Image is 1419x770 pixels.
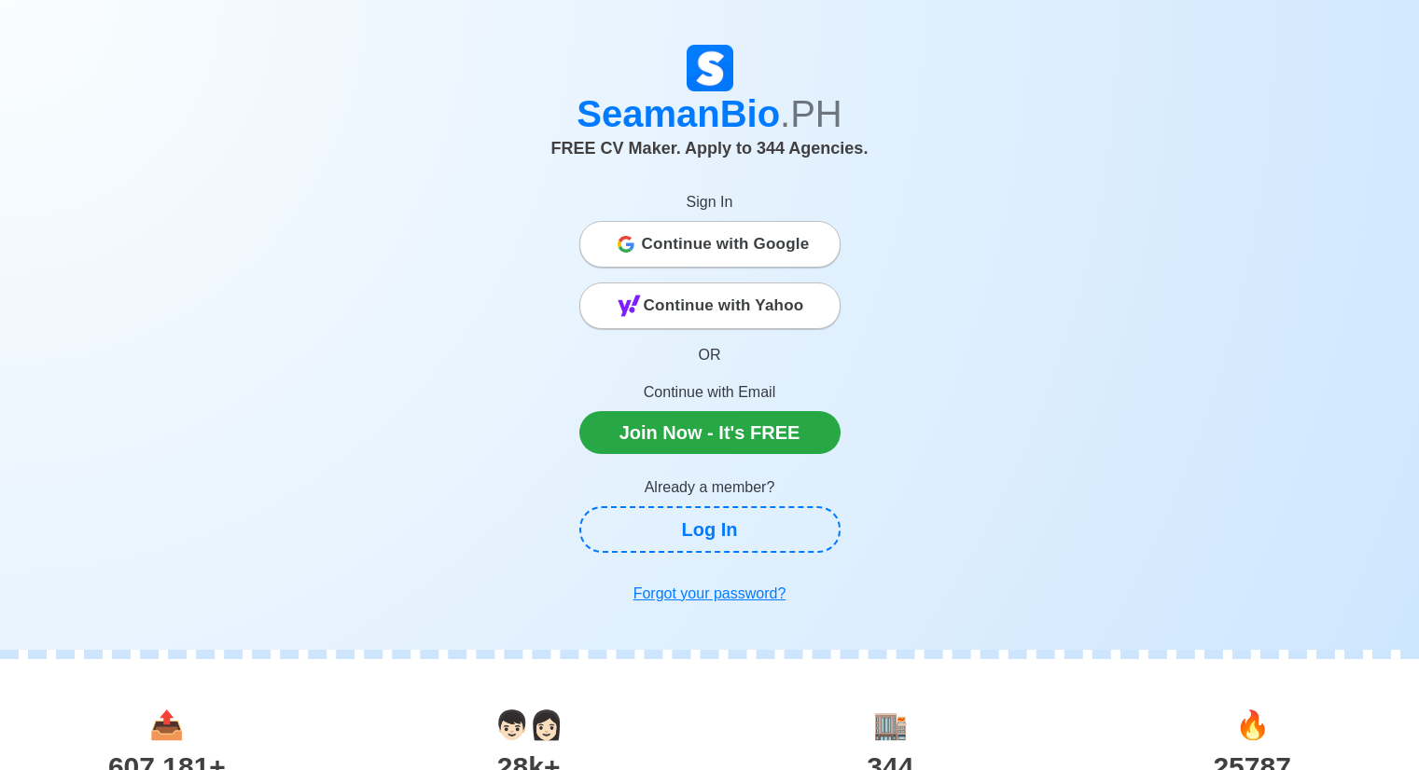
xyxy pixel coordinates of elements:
p: OR [579,344,841,366]
span: jobs [1235,709,1270,740]
a: Join Now - It's FREE [579,411,841,454]
button: Continue with Yahoo [579,282,841,329]
h1: SeamanBio [192,91,1228,136]
span: Continue with Google [642,226,810,263]
span: FREE CV Maker. Apply to 344 Agencies. [551,139,869,158]
button: Continue with Google [579,221,841,268]
u: Forgot your password? [633,585,786,601]
span: Continue with Yahoo [644,287,804,324]
img: Logo [687,45,733,91]
p: Already a member? [579,476,841,499]
p: Continue with Email [579,381,841,404]
span: agencies [873,709,908,740]
p: Sign In [579,191,841,213]
a: Log In [579,506,841,553]
span: .PH [780,93,842,134]
span: applications [149,709,184,740]
span: users [494,709,563,740]
a: Forgot your password? [579,575,841,612]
